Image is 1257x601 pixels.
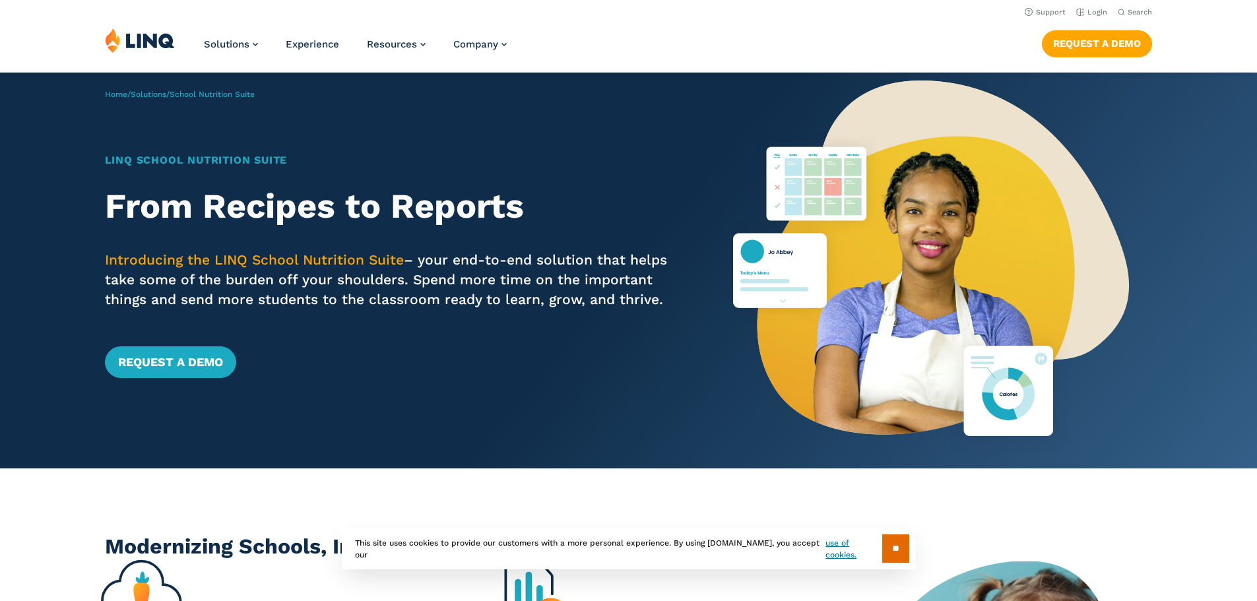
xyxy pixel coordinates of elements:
[105,90,127,99] a: Home
[825,537,882,561] a: use of cookies.
[204,28,507,71] nav: Primary Navigation
[286,38,339,50] a: Experience
[1042,28,1152,57] nav: Button Navigation
[1118,7,1152,17] button: Open Search Bar
[105,187,682,226] h2: From Recipes to Reports
[105,28,175,53] img: LINQ | K‑12 Software
[105,90,255,99] span: / /
[204,38,258,50] a: Solutions
[105,532,1152,561] h2: Modernizing Schools, Inspiring Success
[1076,8,1107,16] a: Login
[105,346,236,378] a: Request a Demo
[1025,8,1066,16] a: Support
[105,152,682,168] h1: LINQ School Nutrition Suite
[453,38,507,50] a: Company
[342,528,916,569] div: This site uses cookies to provide our customers with a more personal experience. By using [DOMAIN...
[367,38,417,50] span: Resources
[1128,8,1152,16] span: Search
[170,90,255,99] span: School Nutrition Suite
[733,73,1129,468] img: Nutrition Suite Launch
[1042,30,1152,57] a: Request a Demo
[367,38,426,50] a: Resources
[105,251,404,268] span: Introducing the LINQ School Nutrition Suite
[204,38,249,50] span: Solutions
[105,250,682,309] p: – your end-to-end solution that helps take some of the burden off your shoulders. Spend more time...
[131,90,166,99] a: Solutions
[453,38,498,50] span: Company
